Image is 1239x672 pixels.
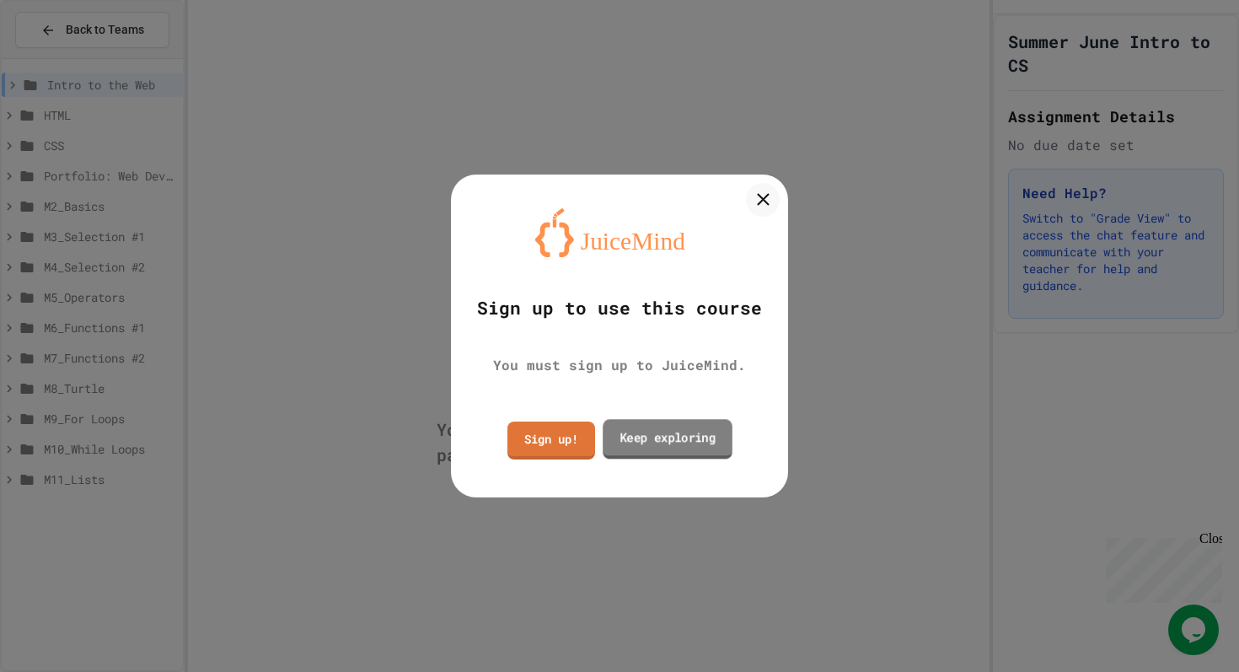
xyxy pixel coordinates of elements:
a: Sign up! [507,422,595,460]
div: You must sign up to JuiceMind. [493,355,746,375]
div: Sign up to use this course [477,295,762,322]
a: Keep exploring [603,419,732,459]
img: logo-orange.svg [535,208,704,257]
div: Chat with us now!Close [7,7,116,107]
